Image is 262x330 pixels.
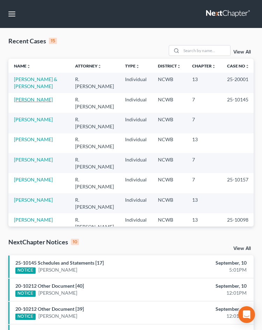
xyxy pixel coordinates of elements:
[221,93,255,113] td: 25-10145
[14,76,57,89] a: [PERSON_NAME] & [PERSON_NAME]
[187,213,221,233] td: 13
[177,64,181,69] i: unfold_more
[192,63,216,69] a: Chapterunfold_more
[174,313,247,320] div: 12:01PM
[233,50,251,55] a: View All
[245,64,249,69] i: unfold_more
[187,193,221,213] td: 13
[27,64,31,69] i: unfold_more
[15,260,104,266] a: 25-10145 Schedules and Statements [17]
[70,73,119,93] td: R. [PERSON_NAME]
[70,213,119,233] td: R. [PERSON_NAME]
[97,64,102,69] i: unfold_more
[187,133,221,153] td: 13
[15,267,36,274] div: NOTICE
[152,113,187,133] td: NCWB
[119,73,152,93] td: Individual
[15,283,84,289] a: 20-10212 Other Document [40]
[152,213,187,233] td: NCWB
[136,64,140,69] i: unfold_more
[8,238,79,246] div: NextChapter Notices
[70,193,119,213] td: R. [PERSON_NAME]
[70,173,119,193] td: R. [PERSON_NAME]
[233,246,251,251] a: View All
[152,93,187,113] td: NCWB
[75,63,102,69] a: Attorneyunfold_more
[14,63,31,69] a: Nameunfold_more
[38,266,77,273] a: [PERSON_NAME]
[152,193,187,213] td: NCWB
[119,93,152,113] td: Individual
[70,153,119,173] td: R. [PERSON_NAME]
[187,153,221,173] td: 7
[174,282,247,289] div: September, 10
[174,306,247,313] div: September, 10
[119,173,152,193] td: Individual
[174,259,247,266] div: September, 10
[238,306,255,323] div: Open Intercom Messenger
[227,63,249,69] a: Case Nounfold_more
[119,213,152,233] td: Individual
[14,116,53,122] a: [PERSON_NAME]
[152,153,187,173] td: NCWB
[125,63,140,69] a: Typeunfold_more
[152,133,187,153] td: NCWB
[70,93,119,113] td: R. [PERSON_NAME]
[174,289,247,296] div: 12:01PM
[15,290,36,297] div: NOTICE
[49,38,57,44] div: 15
[119,153,152,173] td: Individual
[119,133,152,153] td: Individual
[14,96,53,102] a: [PERSON_NAME]
[70,133,119,153] td: R. [PERSON_NAME]
[14,197,53,203] a: [PERSON_NAME]
[38,313,77,320] a: [PERSON_NAME]
[152,173,187,193] td: NCWB
[14,177,53,182] a: [PERSON_NAME]
[70,113,119,133] td: R. [PERSON_NAME]
[187,93,221,113] td: 7
[119,193,152,213] td: Individual
[14,217,53,223] a: [PERSON_NAME]
[187,173,221,193] td: 7
[38,289,77,296] a: [PERSON_NAME]
[152,73,187,93] td: NCWB
[14,136,53,142] a: [PERSON_NAME]
[187,73,221,93] td: 13
[221,73,255,93] td: 25-20001
[15,306,84,312] a: 20-10212 Other Document [39]
[181,45,230,56] input: Search by name...
[14,157,53,163] a: [PERSON_NAME]
[15,314,36,320] div: NOTICE
[212,64,216,69] i: unfold_more
[221,213,255,233] td: 25-10098
[187,113,221,133] td: 7
[221,173,255,193] td: 25-10157
[158,63,181,69] a: Districtunfold_more
[174,266,247,273] div: 5:01PM
[119,113,152,133] td: Individual
[71,239,79,245] div: 10
[8,37,57,45] div: Recent Cases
